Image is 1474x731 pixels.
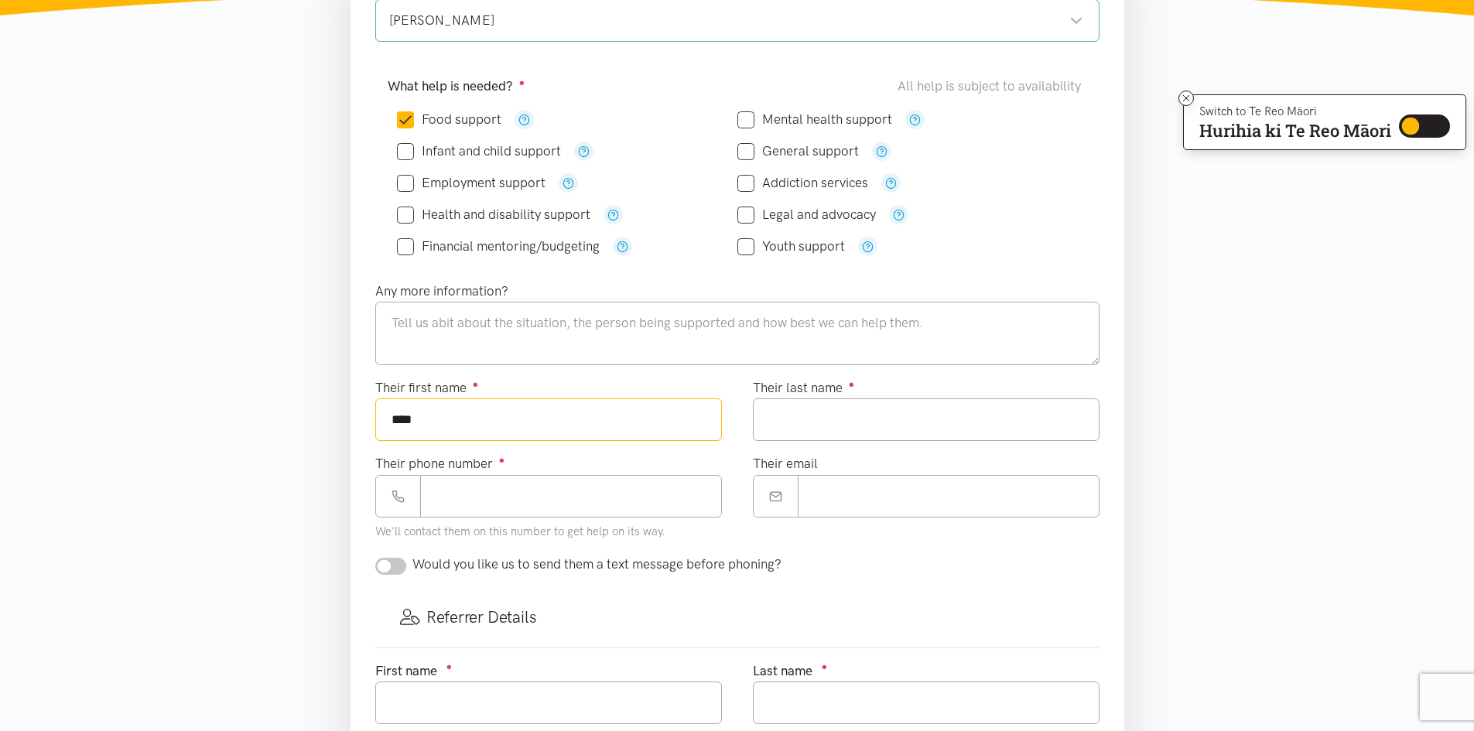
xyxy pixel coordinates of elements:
label: Youth support [737,240,845,253]
label: Financial mentoring/budgeting [397,240,600,253]
label: Health and disability support [397,208,590,221]
sup: ● [473,378,479,390]
label: Addiction services [737,176,868,190]
label: Last name [753,661,812,681]
p: Hurihia ki Te Reo Māori [1199,124,1391,138]
label: Mental health support [737,113,892,126]
label: Their email [753,453,818,474]
label: Their first name [375,377,479,398]
sup: ● [499,454,505,466]
h3: Referrer Details [400,606,1075,628]
label: Their last name [753,377,855,398]
input: Phone number [420,475,722,518]
label: Employment support [397,176,545,190]
small: We'll contact them on this number to get help on its way. [375,524,665,538]
label: First name [375,661,437,681]
sup: ● [519,77,525,88]
label: Infant and child support [397,145,561,158]
input: Email [798,475,1100,518]
label: General support [737,145,859,158]
span: Would you like us to send them a text message before phoning? [412,556,781,572]
label: Their phone number [375,453,505,474]
div: All help is subject to availability [898,76,1087,97]
sup: ● [446,661,453,672]
sup: ● [849,378,855,390]
p: Switch to Te Reo Māori [1199,107,1391,116]
label: Food support [397,113,501,126]
label: Legal and advocacy [737,208,876,221]
label: Any more information? [375,281,508,302]
label: What help is needed? [388,76,525,97]
div: [PERSON_NAME] [389,10,1083,31]
sup: ● [822,661,828,672]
